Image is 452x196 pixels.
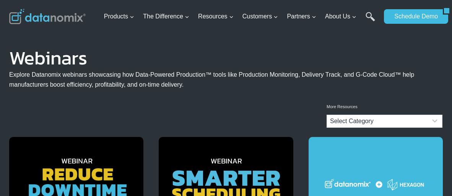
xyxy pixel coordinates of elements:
[325,12,356,21] span: About Us
[143,12,189,21] span: The Difference
[198,12,233,21] span: Resources
[101,4,380,29] nav: Primary Navigation
[9,71,414,88] span: Explore Datanomix webinars showcasing how Data-Powered Production™ tools like Production Monitori...
[104,12,134,21] span: Products
[9,9,86,24] img: Datanomix
[327,104,442,110] p: More Resources
[366,12,375,29] a: Search
[384,9,443,24] a: Schedule Demo
[287,12,316,21] span: Partners
[242,12,278,21] span: Customers
[9,52,443,64] h1: Webinars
